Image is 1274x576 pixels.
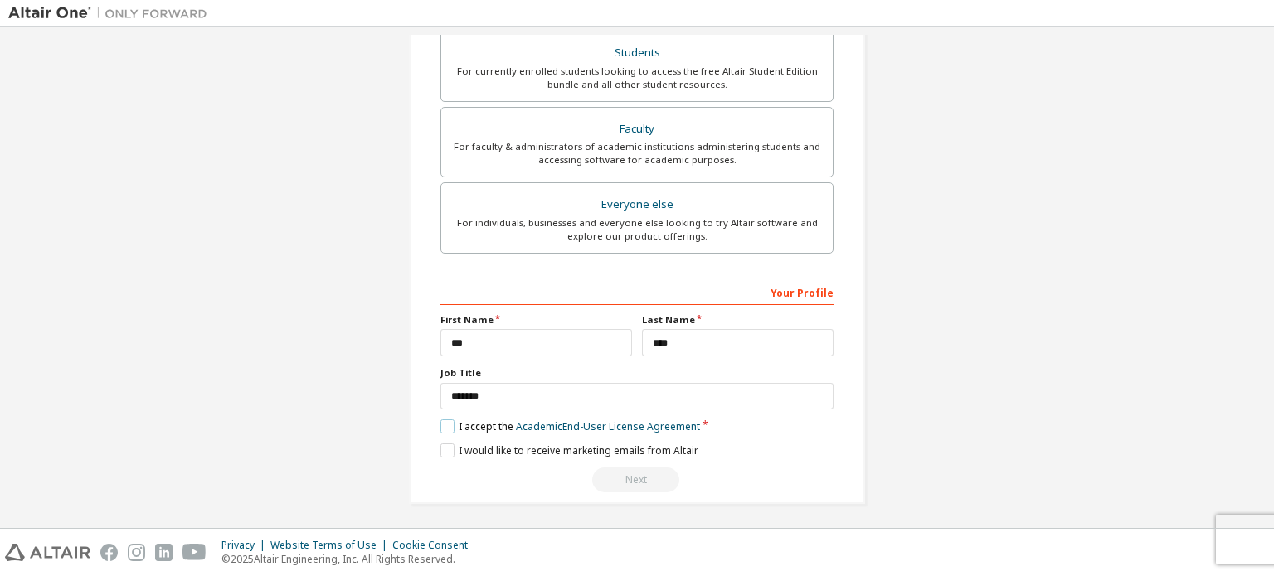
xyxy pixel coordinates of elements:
[440,366,834,380] label: Job Title
[182,544,207,561] img: youtube.svg
[451,41,823,65] div: Students
[516,419,700,433] a: Academic End-User License Agreement
[451,140,823,167] div: For faculty & administrators of academic institutions administering students and accessing softwa...
[440,313,632,327] label: First Name
[642,313,834,327] label: Last Name
[440,278,834,305] div: Your Profile
[128,544,145,561] img: instagram.svg
[451,118,823,141] div: Faculty
[221,552,478,566] p: © 2025 Altair Engineering, Inc. All Rights Reserved.
[440,419,700,433] label: I accept the
[392,539,478,552] div: Cookie Consent
[451,216,823,243] div: For individuals, businesses and everyone else looking to try Altair software and explore our prod...
[155,544,173,561] img: linkedin.svg
[221,539,270,552] div: Privacy
[440,467,834,492] div: Read and acccept EULA to continue
[5,544,90,561] img: altair_logo.svg
[440,443,698,457] label: I would like to receive marketing emails from Altair
[451,65,823,91] div: For currently enrolled students looking to access the free Altair Student Edition bundle and all ...
[100,544,118,561] img: facebook.svg
[270,539,392,552] div: Website Terms of Use
[8,5,216,22] img: Altair One
[451,193,823,216] div: Everyone else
